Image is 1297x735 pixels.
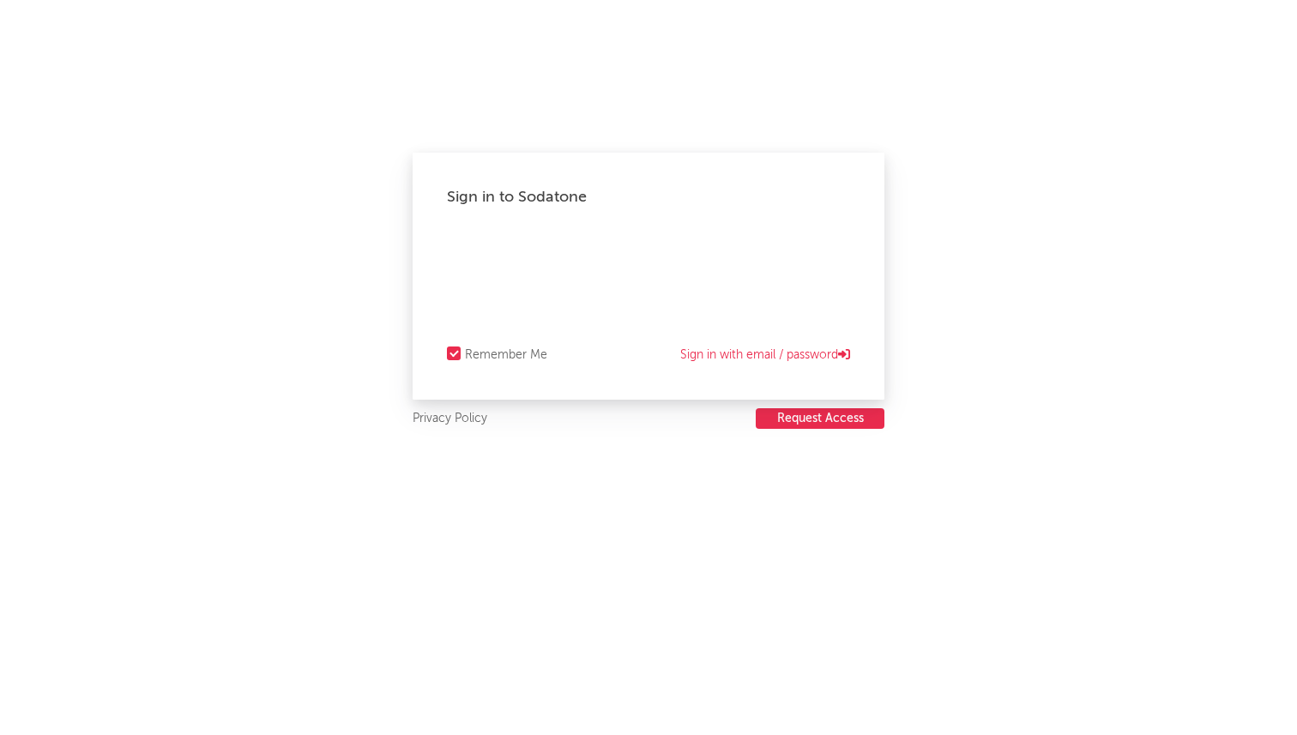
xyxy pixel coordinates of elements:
div: Remember Me [465,345,547,365]
a: Sign in with email / password [680,345,850,365]
button: Request Access [756,408,884,429]
div: Sign in to Sodatone [447,187,850,208]
a: Request Access [756,408,884,430]
a: Privacy Policy [413,408,487,430]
